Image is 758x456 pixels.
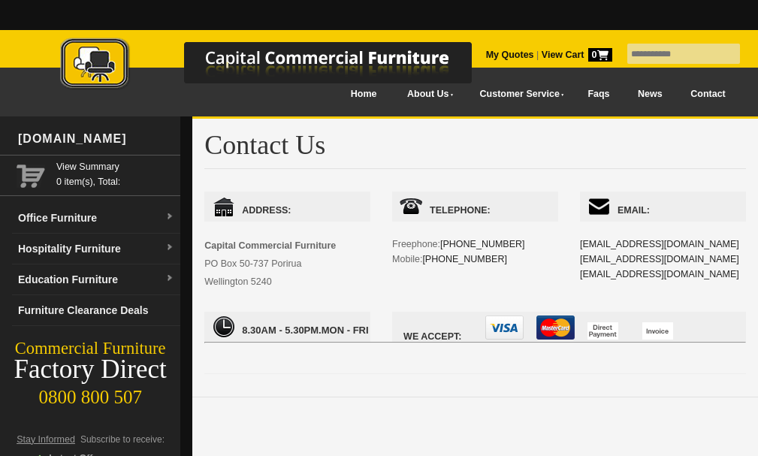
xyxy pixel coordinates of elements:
span: 0 item(s), Total: [56,159,174,187]
a: News [624,77,676,111]
span: Mon - Fri [204,312,370,342]
span: Telephone: [392,192,558,222]
span: We accept: [392,312,746,342]
a: [EMAIL_ADDRESS][DOMAIN_NAME] [580,239,739,249]
a: Capital Commercial Furniture Logo [19,38,545,97]
img: direct payment [587,322,618,340]
a: View Cart0 [539,50,612,60]
a: [EMAIL_ADDRESS][DOMAIN_NAME] [580,254,739,264]
a: [PHONE_NUMBER] [440,239,525,249]
img: mastercard [536,316,575,340]
img: dropdown [165,274,174,283]
a: Education Furnituredropdown [12,264,180,295]
span: 0 [588,48,612,62]
span: Address: [204,192,370,222]
a: [PHONE_NUMBER] [422,254,507,264]
span: PO Box 50-737 Porirua Wellington 5240 [204,240,336,287]
span: 8.30am - 5.30pm. [242,325,322,336]
div: Freephone: Mobile: [392,192,558,297]
a: View Summary [56,159,174,174]
div: | [486,30,627,62]
span: Subscribe to receive: [80,434,165,445]
img: dropdown [165,213,174,222]
span: Email: [580,192,746,222]
a: Faqs [574,77,624,111]
span: Stay Informed [17,434,75,445]
img: invoice [642,322,673,340]
h1: Contact Us [204,131,746,169]
a: Contact [676,77,739,111]
strong: Capital Commercial Furniture [204,240,336,251]
strong: View Cart [542,50,612,60]
img: dropdown [165,243,174,252]
a: Furniture Clearance Deals [12,295,180,326]
img: Capital Commercial Furniture Logo [19,38,545,92]
a: Office Furnituredropdown [12,203,180,234]
a: Hospitality Furnituredropdown [12,234,180,264]
div: [DOMAIN_NAME] [12,116,180,162]
a: [EMAIL_ADDRESS][DOMAIN_NAME] [580,269,739,279]
img: visa [485,316,524,340]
